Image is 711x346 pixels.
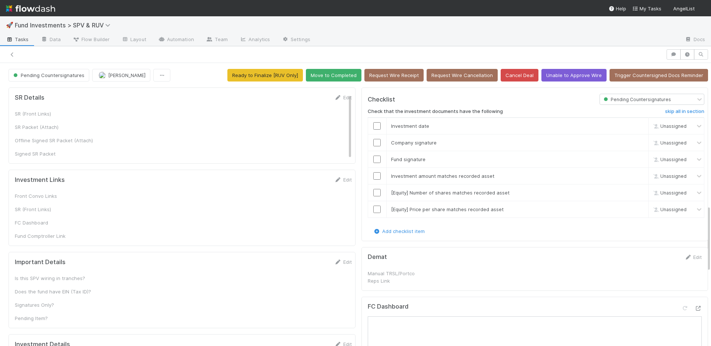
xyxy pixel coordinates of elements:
[679,34,711,46] a: Docs
[334,259,352,265] a: Edit
[334,94,352,100] a: Edit
[15,192,126,200] div: Front Convo Links
[15,232,126,240] div: Fund Comptroller Link
[368,270,423,285] div: Manual TRSL/Portco Reps Link
[9,69,89,81] button: Pending Countersignatures
[15,206,126,213] div: SR (Front Links)
[373,228,425,234] a: Add checklist item
[632,5,661,12] a: My Tasks
[364,69,424,81] button: Request Wire Receipt
[15,150,126,157] div: Signed SR Packet
[651,123,687,129] span: Unassigned
[108,72,146,78] span: [PERSON_NAME]
[200,34,234,46] a: Team
[12,72,84,78] span: Pending Countersignatures
[368,253,387,261] h5: Demat
[15,315,126,322] div: Pending Item?
[15,288,126,295] div: Does the fund have EIN (Tax ID)?
[698,5,705,13] img: avatar_ddac2f35-6c49-494a-9355-db49d32eca49.png
[368,109,503,114] h6: Check that the investment documents have the following
[6,22,13,28] span: 🚀
[15,259,66,266] h5: Important Details
[651,190,687,196] span: Unassigned
[15,94,44,102] h5: SR Details
[276,34,316,46] a: Settings
[673,6,695,11] span: AngelList
[15,219,126,226] div: FC Dashboard
[15,110,126,117] div: SR (Front Links)
[368,303,408,310] h5: FC Dashboard
[651,173,687,179] span: Unassigned
[234,34,276,46] a: Analytics
[73,36,110,43] span: Flow Builder
[6,2,55,15] img: logo-inverted-e16ddd16eac7371096b0.svg
[306,69,361,81] button: Move to Completed
[651,207,687,212] span: Unassigned
[665,109,704,117] a: skip all in section
[15,301,126,309] div: Signatures Only?
[99,71,106,79] img: avatar_c597f508-4d28-4c7c-92e0-bd2d0d338f8e.png
[6,36,29,43] span: Tasks
[15,176,65,184] h5: Investment Links
[67,34,116,46] a: Flow Builder
[608,5,626,12] div: Help
[651,140,687,146] span: Unassigned
[632,6,661,11] span: My Tasks
[651,157,687,162] span: Unassigned
[152,34,200,46] a: Automation
[602,97,671,102] span: Pending Countersignatures
[391,206,504,212] span: [Equity] Price per share matches recorded asset
[368,96,395,103] h5: Checklist
[610,69,708,81] button: Trigger Countersigned Docs Reminder
[391,156,425,162] span: Fund signature
[427,69,498,81] button: Request Wire Cancellation
[15,275,126,282] div: Is this SPV wiring in tranches?
[334,177,352,183] a: Edit
[227,69,303,81] button: Ready to Finalize [RUV Only]
[391,173,494,179] span: Investment amount matches recorded asset
[665,109,704,114] h6: skip all in section
[15,21,114,29] span: Fund Investments > SPV & RUV
[391,123,429,129] span: Investment date
[116,34,152,46] a: Layout
[35,34,67,46] a: Data
[541,69,607,81] button: Unable to Approve Wire
[391,190,510,196] span: [Equity] Number of shares matches recorded asset
[684,254,702,260] a: Edit
[15,137,126,144] div: Offline Signed SR Packet (Attach)
[15,123,126,131] div: SR Packet (Attach)
[391,140,437,146] span: Company signature
[92,69,150,81] button: [PERSON_NAME]
[501,69,538,81] button: Cancel Deal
